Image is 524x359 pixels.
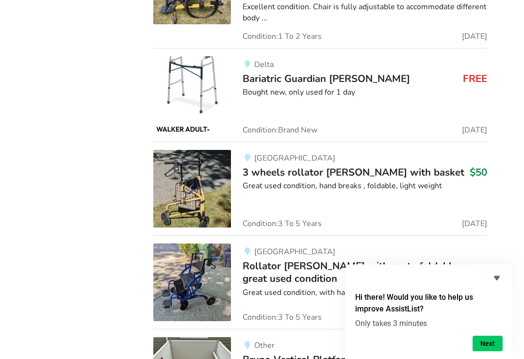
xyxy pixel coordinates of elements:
[153,56,231,134] img: mobility-bariatric guardian walker
[243,87,487,98] div: Bought new, only used for 1 day
[355,319,503,328] p: Only takes 3 minutes
[243,220,322,228] span: Condition: 3 To 5 Years
[243,72,410,85] span: Bariatric Guardian [PERSON_NAME]
[243,287,487,298] div: Great used condition, with hand breaks. Foldable light weight
[243,180,487,192] div: Great used condition, hand breaks , foldable, light weight
[462,33,487,40] span: [DATE]
[491,272,503,284] button: Hide survey
[355,292,503,315] h2: Hi there! Would you like to help us improve AssistList?
[462,220,487,228] span: [DATE]
[254,340,275,351] span: Other
[473,336,503,351] button: Next question
[153,142,487,235] a: mobility-3 wheels rollator walker with basket [GEOGRAPHIC_DATA]3 wheels rollator [PERSON_NAME] wi...
[243,33,322,40] span: Condition: 1 To 2 Years
[153,48,487,142] a: mobility-bariatric guardian walkerDeltaBariatric Guardian [PERSON_NAME]FREEBought new, only used ...
[470,166,487,179] h3: $50
[243,126,317,134] span: Condition: Brand New
[153,150,231,228] img: mobility-3 wheels rollator walker with basket
[153,235,487,329] a: mobility-rollator walker with seat , foldable as great used condition [GEOGRAPHIC_DATA]Rollator [...
[355,272,503,351] div: Hi there! Would you like to help us improve AssistList?
[153,244,231,321] img: mobility-rollator walker with seat , foldable as great used condition
[243,259,471,285] span: Rollator [PERSON_NAME] with seat , foldable as great used condition
[463,72,487,85] h3: FREE
[462,126,487,134] span: [DATE]
[254,59,274,70] span: Delta
[254,153,335,163] span: [GEOGRAPHIC_DATA]
[254,246,335,257] span: [GEOGRAPHIC_DATA]
[243,165,464,179] span: 3 wheels rollator [PERSON_NAME] with basket
[243,313,322,321] span: Condition: 3 To 5 Years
